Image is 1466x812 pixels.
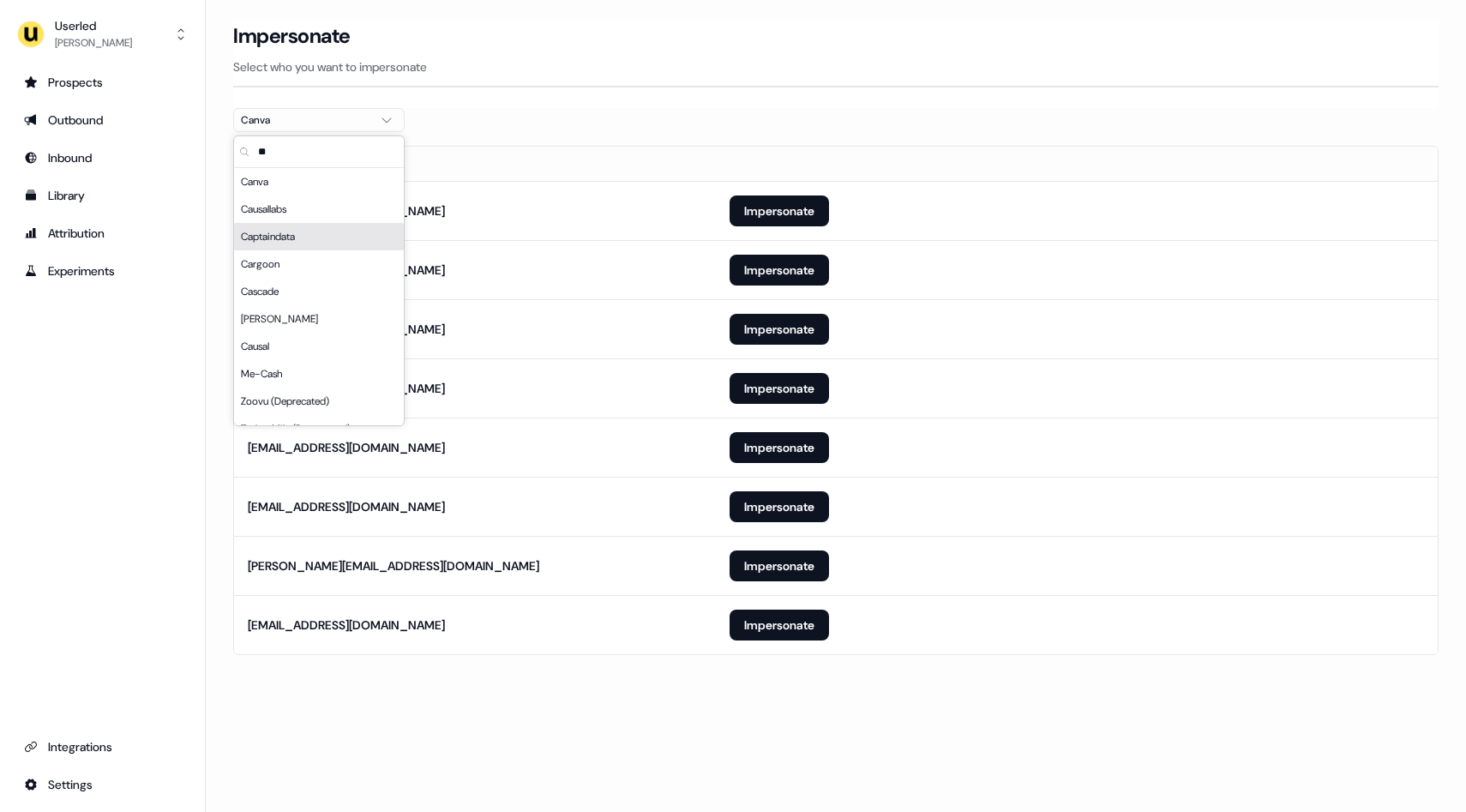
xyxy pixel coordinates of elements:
[24,187,181,204] div: Library
[730,255,829,286] button: Impersonate
[730,610,829,641] button: Impersonate
[24,738,181,755] div: Integrations
[730,550,829,581] button: Impersonate
[234,168,404,195] div: Canva
[14,257,191,285] a: Go to experiments
[234,415,404,442] div: TechnoMile (Deprecated)
[730,195,829,226] button: Impersonate
[14,144,191,171] a: Go to Inbound
[234,195,404,223] div: Causallabs
[248,498,445,515] div: [EMAIL_ADDRESS][DOMAIN_NAME]
[24,225,181,242] div: Attribution
[234,250,404,278] div: Cargoon
[55,17,132,34] div: Userled
[234,278,404,305] div: Cascade
[14,733,191,761] a: Go to integrations
[14,106,191,134] a: Go to outbound experience
[234,147,716,181] th: Email
[14,220,191,247] a: Go to attribution
[730,373,829,404] button: Impersonate
[241,111,370,129] div: Canva
[14,14,191,55] button: Userled[PERSON_NAME]
[248,439,445,456] div: [EMAIL_ADDRESS][DOMAIN_NAME]
[55,34,132,51] div: [PERSON_NAME]
[234,305,404,333] div: [PERSON_NAME]
[233,58,1439,75] p: Select who you want to impersonate
[234,388,404,415] div: Zoovu (Deprecated)
[234,168,404,425] div: Suggestions
[233,108,405,132] button: Canva
[730,432,829,463] button: Impersonate
[234,223,404,250] div: Captaindata
[234,360,404,388] div: Me-Cash
[248,557,539,574] div: [PERSON_NAME][EMAIL_ADDRESS][DOMAIN_NAME]
[14,182,191,209] a: Go to templates
[248,617,445,634] div: [EMAIL_ADDRESS][DOMAIN_NAME]
[24,74,181,91] div: Prospects
[234,333,404,360] div: Causal
[14,69,191,96] a: Go to prospects
[24,149,181,166] div: Inbound
[24,776,181,793] div: Settings
[233,23,351,49] h3: Impersonate
[730,314,829,345] button: Impersonate
[730,491,829,522] button: Impersonate
[24,262,181,280] div: Experiments
[14,771,191,798] a: Go to integrations
[24,111,181,129] div: Outbound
